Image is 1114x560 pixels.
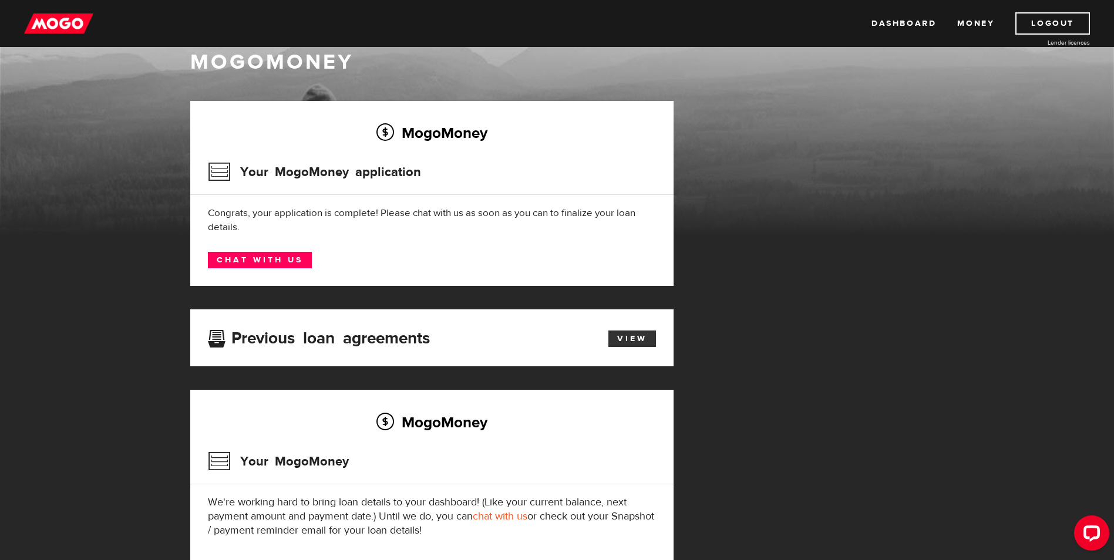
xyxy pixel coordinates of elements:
[208,495,656,538] p: We're working hard to bring loan details to your dashboard! (Like your current balance, next paym...
[957,12,994,35] a: Money
[208,206,656,234] div: Congrats, your application is complete! Please chat with us as soon as you can to finalize your l...
[208,410,656,434] h2: MogoMoney
[871,12,936,35] a: Dashboard
[208,329,430,344] h3: Previous loan agreements
[1015,12,1090,35] a: Logout
[208,446,349,477] h3: Your MogoMoney
[1002,38,1090,47] a: Lender licences
[473,510,527,523] a: chat with us
[608,330,656,347] a: View
[208,252,312,268] a: Chat with us
[208,157,421,187] h3: Your MogoMoney application
[1065,511,1114,560] iframe: LiveChat chat widget
[190,50,924,75] h1: MogoMoney
[24,12,93,35] img: mogo_logo-11ee424be714fa7cbb0f0f49df9e16ec.png
[208,120,656,145] h2: MogoMoney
